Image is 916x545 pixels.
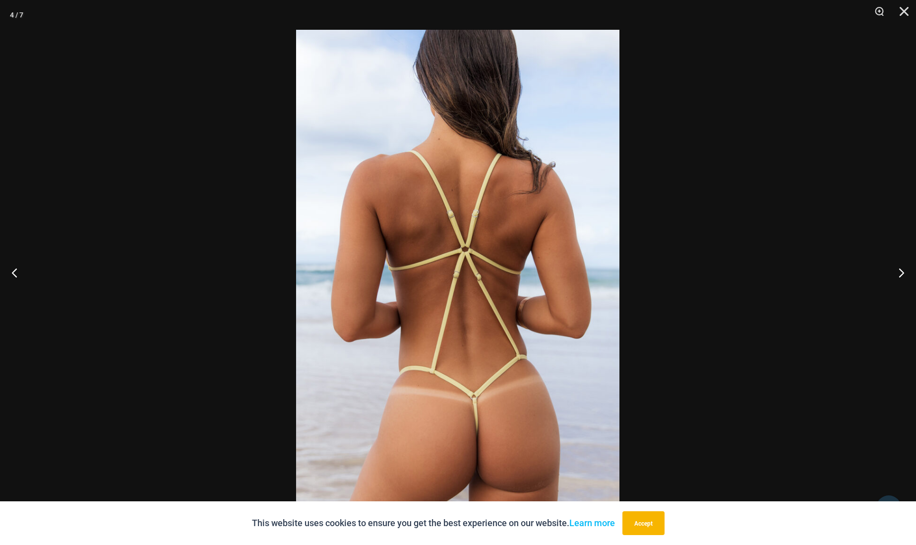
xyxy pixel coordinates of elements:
[252,516,615,531] p: This website uses cookies to ensure you get the best experience on our website.
[296,30,619,515] img: That Summer Heat Wave 875 One Piece Monokini 12
[10,7,23,22] div: 4 / 7
[622,511,665,535] button: Accept
[879,248,916,297] button: Next
[569,518,615,528] a: Learn more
